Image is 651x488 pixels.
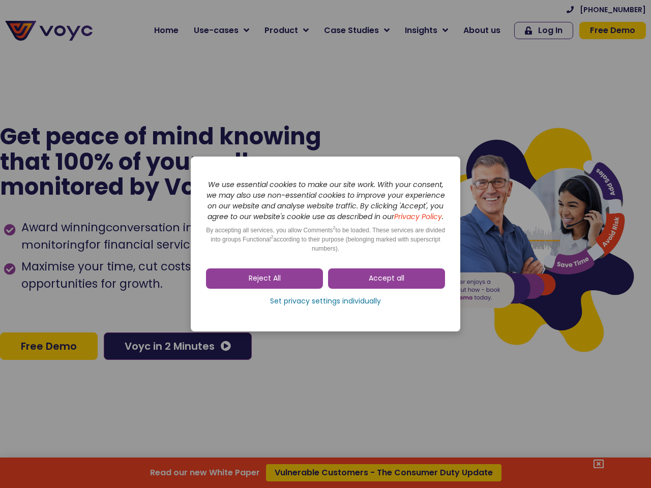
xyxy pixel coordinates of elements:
span: Accept all [369,273,404,284]
sup: 2 [333,225,336,230]
span: Reject All [249,273,281,284]
span: Set privacy settings individually [270,296,381,307]
a: Accept all [328,268,445,289]
sup: 2 [271,234,273,239]
i: We use essential cookies to make our site work. With your consent, we may also use non-essential ... [206,179,445,222]
a: Set privacy settings individually [206,294,445,309]
a: Reject All [206,268,323,289]
span: By accepting all services, you allow Comments to be loaded. These services are divided into group... [206,227,445,252]
a: Privacy Policy [394,211,442,222]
